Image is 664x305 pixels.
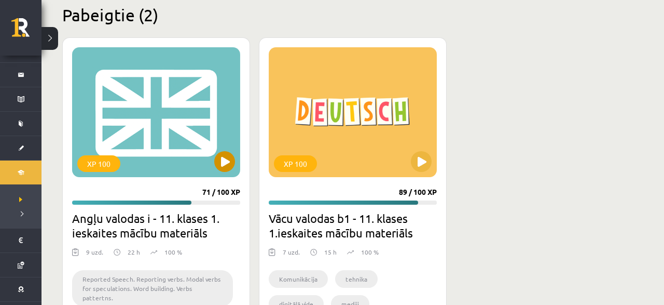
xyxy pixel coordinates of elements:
[361,247,379,257] p: 100 %
[324,247,337,257] p: 15 h
[72,211,240,240] h2: Angļu valodas i - 11. klases 1. ieskaites mācību materiāls
[62,5,643,25] h2: Pabeigtie (2)
[128,247,140,257] p: 22 h
[283,247,300,263] div: 7 uzd.
[11,18,41,44] a: Rīgas 1. Tālmācības vidusskola
[274,155,317,172] div: XP 100
[269,211,437,240] h2: Vācu valodas b1 - 11. klases 1.ieskaites mācību materiāls
[164,247,182,257] p: 100 %
[335,270,378,288] li: tehnika
[86,247,103,263] div: 9 uzd.
[269,270,328,288] li: Komunikācija
[77,155,120,172] div: XP 100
